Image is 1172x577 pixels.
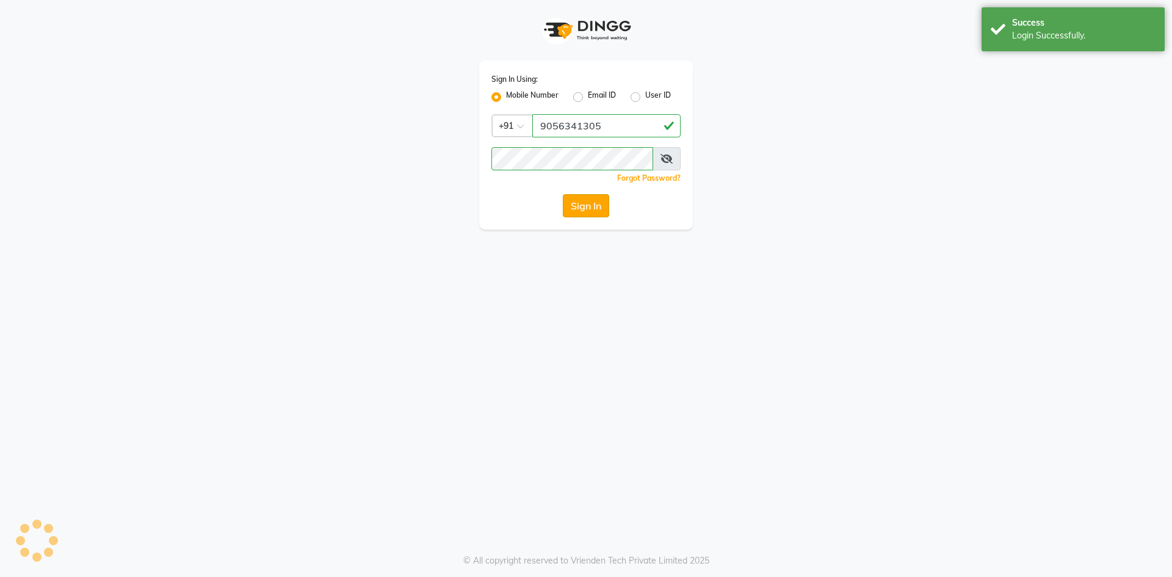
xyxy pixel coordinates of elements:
label: Email ID [588,90,616,104]
input: Username [532,114,681,137]
label: Mobile Number [506,90,559,104]
div: Login Successfully. [1012,29,1156,42]
div: Success [1012,16,1156,29]
a: Forgot Password? [617,173,681,183]
label: Sign In Using: [491,74,538,85]
button: Sign In [563,194,609,217]
label: User ID [645,90,671,104]
img: logo1.svg [537,12,635,48]
input: Username [491,147,653,170]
